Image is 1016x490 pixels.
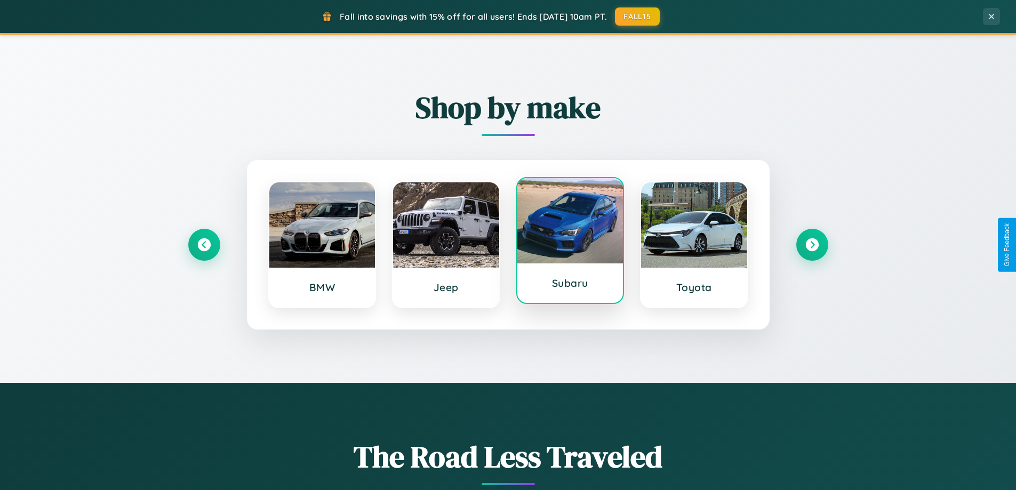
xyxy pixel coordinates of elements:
[188,436,828,477] h1: The Road Less Traveled
[280,281,365,294] h3: BMW
[652,281,737,294] h3: Toyota
[404,281,489,294] h3: Jeep
[615,7,660,26] button: FALL15
[1003,223,1011,267] div: Give Feedback
[528,277,613,290] h3: Subaru
[340,11,607,22] span: Fall into savings with 15% off for all users! Ends [DATE] 10am PT.
[188,87,828,128] h2: Shop by make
